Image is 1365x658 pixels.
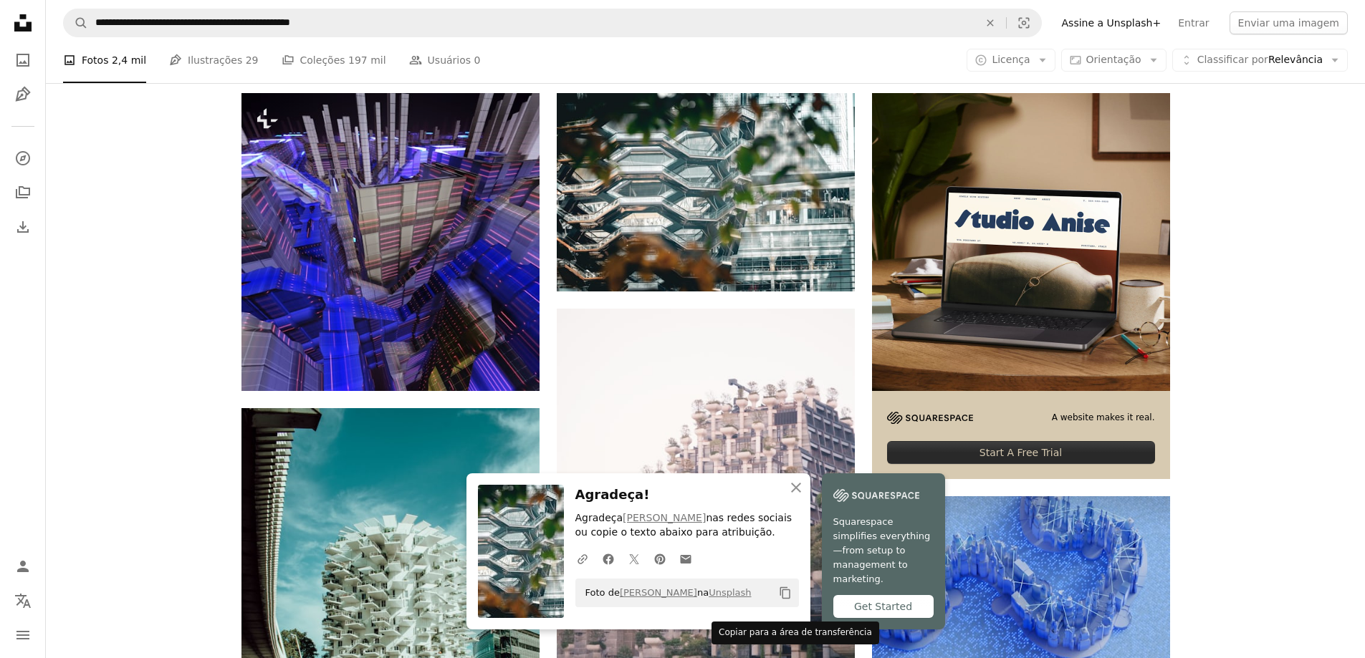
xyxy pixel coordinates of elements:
[1197,53,1323,67] span: Relevância
[9,80,37,109] a: Ilustrações
[64,9,88,37] button: Pesquise na Unsplash
[833,485,919,506] img: file-1747939142011-51e5cc87e3c9
[474,52,481,68] span: 0
[1172,49,1348,72] button: Classificar porRelevância
[9,178,37,207] a: Coleções
[712,621,879,644] div: Copiar para a área de transferência
[9,586,37,615] button: Idioma
[575,511,799,540] p: Agradeça nas redes sociais ou copie o texto abaixo para atribuição.
[409,37,481,83] a: Usuários 0
[557,185,855,198] a: A embarcação fica perto de edifícios modernos da cidade.
[872,93,1170,479] a: A website makes it real.Start A Free Trial
[348,52,386,68] span: 197 mil
[833,515,934,586] span: Squarespace simplifies everything—from setup to management to marketing.
[709,587,751,598] a: Unsplash
[833,595,934,618] div: Get Started
[872,93,1170,391] img: file-1705123271268-c3eaf6a79b21image
[623,512,706,523] a: [PERSON_NAME]
[246,52,259,68] span: 29
[9,9,37,40] a: Início — Unsplash
[1086,54,1141,65] span: Orientação
[647,544,673,573] a: Compartilhar no Pinterest
[282,37,386,83] a: Coleções 197 mil
[620,587,697,598] a: [PERSON_NAME]
[967,49,1055,72] button: Licença
[773,581,798,605] button: Copiar para a área de transferência
[1007,9,1041,37] button: Pesquisa visual
[1053,11,1170,34] a: Assine a Unsplash+
[1052,412,1155,424] span: A website makes it real.
[1061,49,1167,72] button: Orientação
[557,93,855,291] img: A embarcação fica perto de edifícios modernos da cidade.
[1197,54,1268,65] span: Classificar por
[887,441,1155,464] div: Start A Free Trial
[9,213,37,241] a: Histórico de downloads
[9,144,37,173] a: Explorar
[992,54,1030,65] span: Licença
[1169,11,1217,34] a: Entrar
[9,552,37,581] a: Entrar / Cadastrar-se
[575,485,799,505] h3: Agradeça!
[9,621,37,649] button: Menu
[241,625,540,638] a: edifício de concreto branco perto do corpo de água durante o dia
[974,9,1006,37] button: Limpar
[9,46,37,74] a: Fotos
[872,573,1170,586] a: Uma estrutura abstrata contra um mar de azul.
[673,544,699,573] a: Compartilhar por e-mail
[595,544,621,573] a: Compartilhar no Facebook
[63,9,1042,37] form: Pesquise conteúdo visual em todo o site
[241,236,540,248] a: uma cidade futurista com muitos edifícios altos
[822,473,945,629] a: Squarespace simplifies everything—from setup to management to marketing.Get Started
[887,412,973,424] img: file-1705255347840-230a6ab5bca9image
[241,93,540,391] img: uma cidade futurista com muitos edifícios altos
[578,581,752,604] span: Foto de na
[1230,11,1348,34] button: Enviar uma imagem
[169,37,258,83] a: Ilustrações 29
[621,544,647,573] a: Compartilhar no Twitter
